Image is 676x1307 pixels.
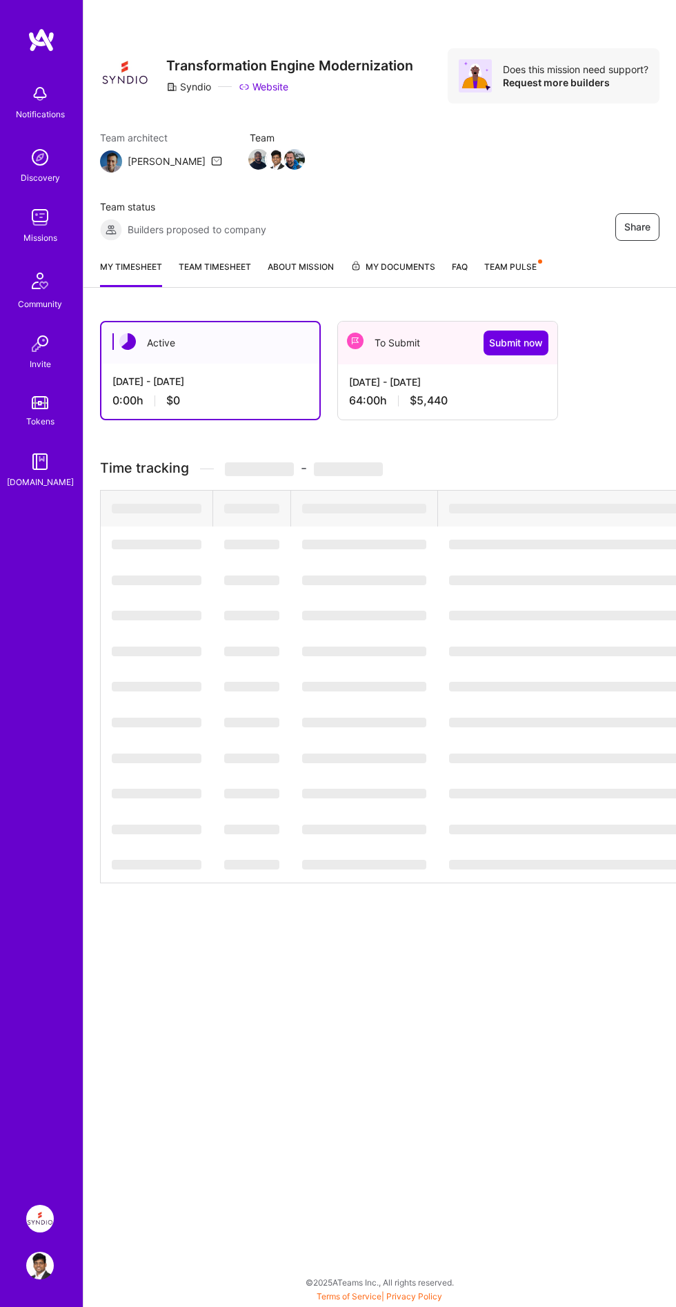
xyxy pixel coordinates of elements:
[350,260,435,287] a: My Documents
[225,460,383,477] span: -
[112,682,201,691] span: ‌
[317,1291,442,1301] span: |
[18,297,62,311] div: Community
[112,540,201,549] span: ‌
[211,156,222,167] i: icon Mail
[32,396,48,409] img: tokens
[16,108,65,121] div: Notifications
[83,1266,676,1300] div: © 2025 ATeams Inc., All rights reserved.
[112,860,201,869] span: ‌
[179,260,251,287] a: Team timesheet
[459,59,492,92] img: Avatar
[26,1252,54,1279] img: User Avatar
[112,375,308,389] div: [DATE] - [DATE]
[624,220,650,234] span: Share
[112,789,201,798] span: ‌
[112,611,201,620] span: ‌
[350,260,435,275] span: My Documents
[224,718,279,727] span: ‌
[26,144,54,171] img: discovery
[23,264,57,297] img: Community
[26,80,54,108] img: bell
[224,576,279,585] span: ‌
[28,28,55,52] img: logo
[266,149,287,170] img: Team Member Avatar
[26,1205,54,1232] img: Syndio: Transformation Engine Modernization
[302,504,426,513] span: ‌
[503,76,648,89] div: Request more builders
[112,394,308,408] div: 0:00 h
[224,647,279,656] span: ‌
[410,394,448,408] span: $5,440
[26,448,54,475] img: guide book
[302,540,426,549] span: ‌
[349,394,546,408] div: 64:00 h
[239,80,288,94] a: Website
[386,1291,442,1301] a: Privacy Policy
[23,1205,57,1232] a: Syndio: Transformation Engine Modernization
[284,149,305,170] img: Team Member Avatar
[302,789,426,798] span: ‌
[317,1291,381,1301] a: Terms of Service
[302,860,426,869] span: ‌
[128,223,266,237] span: Builders proposed to company
[302,647,426,656] span: ‌
[23,231,57,245] div: Missions
[23,1252,57,1279] a: User Avatar
[100,150,122,173] img: Team Architect
[615,213,659,241] button: Share
[112,825,201,834] span: ‌
[100,460,659,477] h3: Time tracking
[224,860,279,869] span: ‌
[286,148,304,171] a: Team Member Avatar
[112,754,201,763] span: ‌
[26,204,54,231] img: teamwork
[100,219,122,241] img: Builders proposed to company
[224,682,279,691] span: ‌
[112,504,201,513] span: ‌
[302,576,426,585] span: ‌
[224,789,279,798] span: ‌
[112,718,201,727] span: ‌
[302,825,426,834] span: ‌
[26,330,54,357] img: Invite
[112,576,201,585] span: ‌
[166,80,211,94] div: Syndio
[503,63,648,76] div: Does this mission need support?
[484,331,548,355] button: Submit now
[268,260,334,287] a: About Mission
[349,375,546,389] div: [DATE] - [DATE]
[224,540,279,549] span: ‌
[224,504,279,513] span: ‌
[100,260,162,287] a: My timesheet
[128,155,206,168] div: [PERSON_NAME]
[302,682,426,691] span: ‌
[250,131,304,145] span: Team
[484,262,537,272] span: Team Pulse
[338,322,557,364] div: To Submit
[302,754,426,763] span: ‌
[347,333,364,349] img: To Submit
[166,394,180,408] span: $0
[484,260,541,287] a: Team Pulse
[489,336,543,350] span: Submit now
[248,149,269,170] img: Team Member Avatar
[166,81,177,92] i: icon CompanyGray
[112,647,201,656] span: ‌
[7,475,74,489] div: [DOMAIN_NAME]
[26,415,54,429] div: Tokens
[100,200,266,214] span: Team status
[101,322,319,364] div: Active
[119,333,136,350] img: Active
[314,462,383,476] span: ‌
[224,754,279,763] span: ‌
[250,148,268,171] a: Team Member Avatar
[224,611,279,620] span: ‌
[268,148,286,171] a: Team Member Avatar
[452,260,468,287] a: FAQ
[224,825,279,834] span: ‌
[225,462,294,476] span: ‌
[302,718,426,727] span: ‌
[100,131,222,145] span: Team architect
[30,357,51,371] div: Invite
